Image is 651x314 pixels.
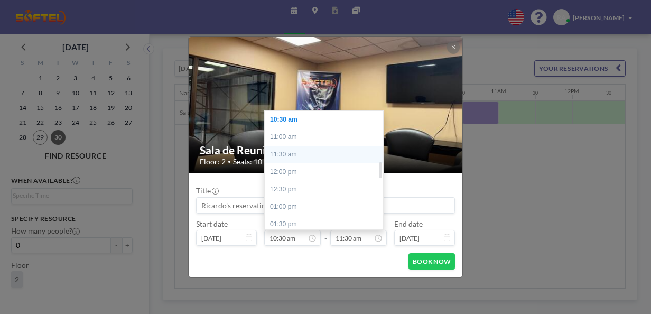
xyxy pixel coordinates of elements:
[265,216,388,233] div: 01:30 pm
[196,186,218,195] label: Title
[228,158,231,165] span: •
[265,128,388,146] div: 11:00 am
[265,146,388,163] div: 11:30 am
[324,223,327,243] span: -
[200,143,452,157] h2: Sala de Reuniones
[200,157,226,166] span: Floor: 2
[233,157,262,166] span: Seats: 10
[394,219,423,228] label: End date
[197,198,454,213] input: Ricardo's reservation
[265,111,388,128] div: 10:30 am
[265,163,388,181] div: 12:00 pm
[265,181,388,198] div: 12:30 pm
[408,253,455,270] button: BOOK NOW
[265,198,388,216] div: 01:00 pm
[189,2,463,208] img: 537.jpeg
[196,219,228,228] label: Start date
